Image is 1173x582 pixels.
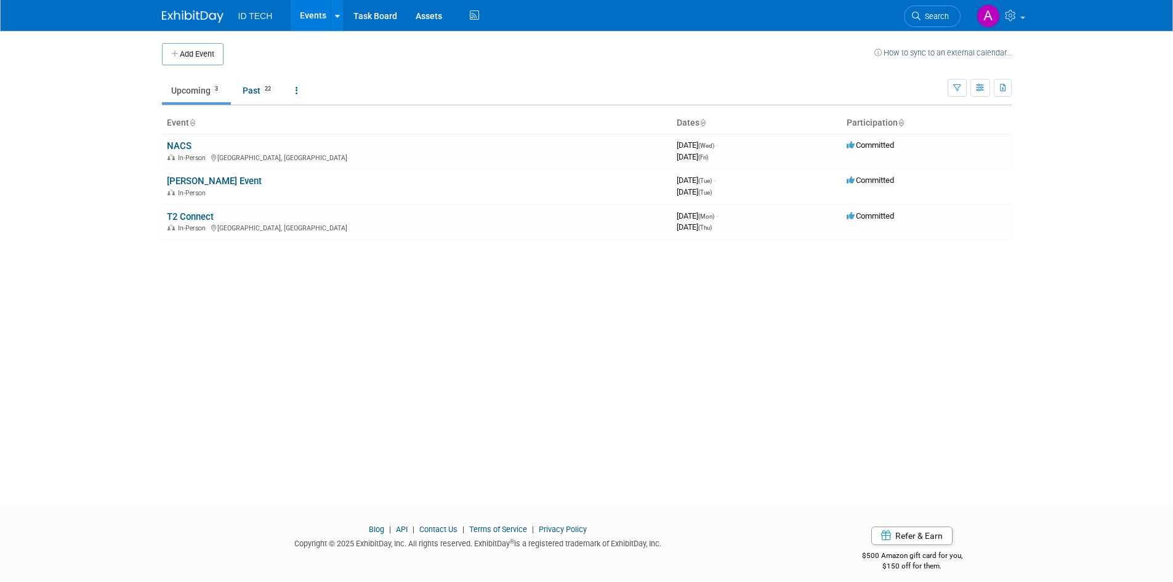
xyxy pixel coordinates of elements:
span: [DATE] [677,187,712,196]
a: Terms of Service [469,525,527,534]
span: (Mon) [698,213,714,220]
img: In-Person Event [167,224,175,230]
a: T2 Connect [167,211,214,222]
div: Copyright © 2025 ExhibitDay, Inc. All rights reserved. ExhibitDay is a registered trademark of Ex... [162,535,795,549]
span: - [716,211,718,220]
span: (Wed) [698,142,714,149]
img: In-Person Event [167,154,175,160]
a: Sort by Event Name [189,118,195,127]
th: Dates [672,113,842,134]
a: [PERSON_NAME] Event [167,176,262,187]
img: In-Person Event [167,189,175,195]
th: Event [162,113,672,134]
span: (Tue) [698,177,712,184]
span: Committed [847,140,894,150]
span: [DATE] [677,222,712,232]
span: [DATE] [677,152,708,161]
span: | [529,525,537,534]
span: Committed [847,176,894,185]
span: (Tue) [698,189,712,196]
span: ID TECH [238,11,273,21]
span: [DATE] [677,176,715,185]
a: Privacy Policy [539,525,587,534]
span: In-Person [178,154,209,162]
span: | [459,525,467,534]
span: | [409,525,417,534]
a: Refer & Earn [871,527,953,545]
div: $500 Amazon gift card for you, [813,543,1012,571]
span: | [386,525,394,534]
th: Participation [842,113,1012,134]
span: - [714,176,715,185]
span: [DATE] [677,211,718,220]
a: Contact Us [419,525,458,534]
a: Past22 [233,79,284,102]
span: 22 [261,84,275,94]
a: Sort by Participation Type [898,118,904,127]
a: Blog [369,525,384,534]
div: [GEOGRAPHIC_DATA], [GEOGRAPHIC_DATA] [167,152,667,162]
span: In-Person [178,224,209,232]
span: In-Person [178,189,209,197]
button: Add Event [162,43,224,65]
span: Committed [847,211,894,220]
a: How to sync to an external calendar... [874,48,1012,57]
a: NACS [167,140,191,152]
span: (Fri) [698,154,708,161]
span: [DATE] [677,140,718,150]
span: - [716,140,718,150]
span: 3 [211,84,222,94]
sup: ® [510,538,514,545]
span: Search [921,12,949,21]
a: Upcoming3 [162,79,231,102]
div: $150 off for them. [813,561,1012,572]
a: API [396,525,408,534]
img: Aileen Sun [977,4,1000,28]
div: [GEOGRAPHIC_DATA], [GEOGRAPHIC_DATA] [167,222,667,232]
a: Search [904,6,961,27]
span: (Thu) [698,224,712,231]
img: ExhibitDay [162,10,224,23]
a: Sort by Start Date [699,118,706,127]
